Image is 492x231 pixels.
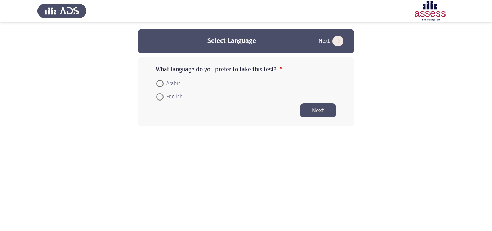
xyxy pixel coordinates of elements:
p: What language do you prefer to take this test? [156,66,336,73]
button: Start assessment [317,35,345,47]
h3: Select Language [207,36,256,45]
button: Start assessment [300,103,336,117]
span: English [164,93,183,101]
img: Assessment logo of ASSESS Focus 4 Module Assessment (EN/AR) (Advanced - IB) [406,1,455,21]
span: Arabic [164,79,181,88]
img: Assess Talent Management logo [37,1,86,21]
